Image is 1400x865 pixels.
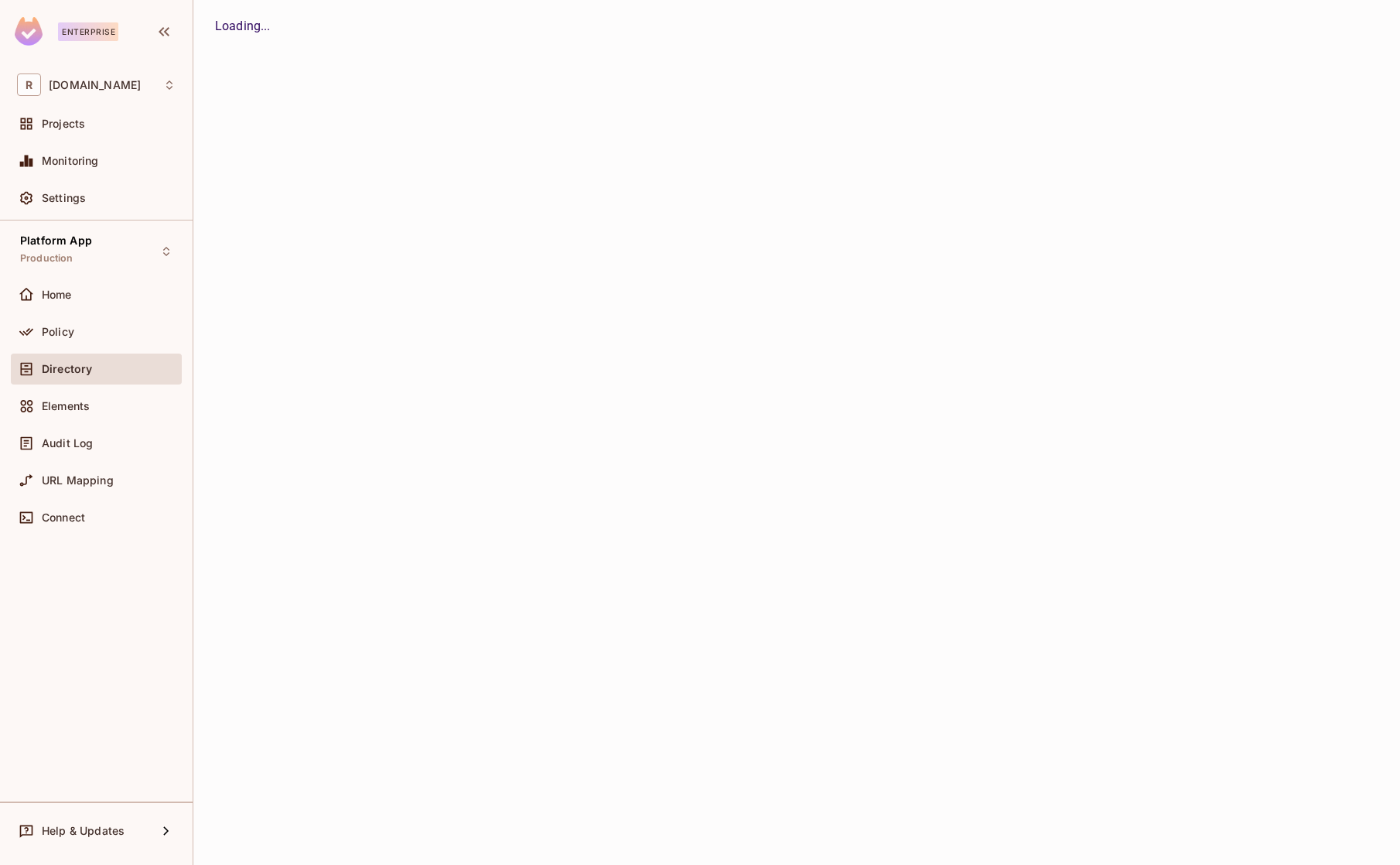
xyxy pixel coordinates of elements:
img: SReyMgAAAABJRU5ErkJggg== [15,17,43,46]
span: Audit Log [42,437,93,450]
span: Monitoring [42,155,99,167]
div: Enterprise [58,22,118,41]
span: Home [42,289,72,301]
div: Loading... [215,17,1378,36]
span: R [17,74,41,96]
span: Elements [42,400,90,412]
span: Projects [42,118,85,130]
span: Production [20,252,73,265]
span: Directory [42,363,92,375]
span: URL Mapping [42,474,114,487]
span: Policy [42,326,74,338]
span: Settings [42,192,86,204]
span: Workspace: redica.com [49,79,141,91]
span: Connect [42,511,85,524]
span: Help & Updates [42,825,125,837]
span: Platform App [20,234,92,247]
